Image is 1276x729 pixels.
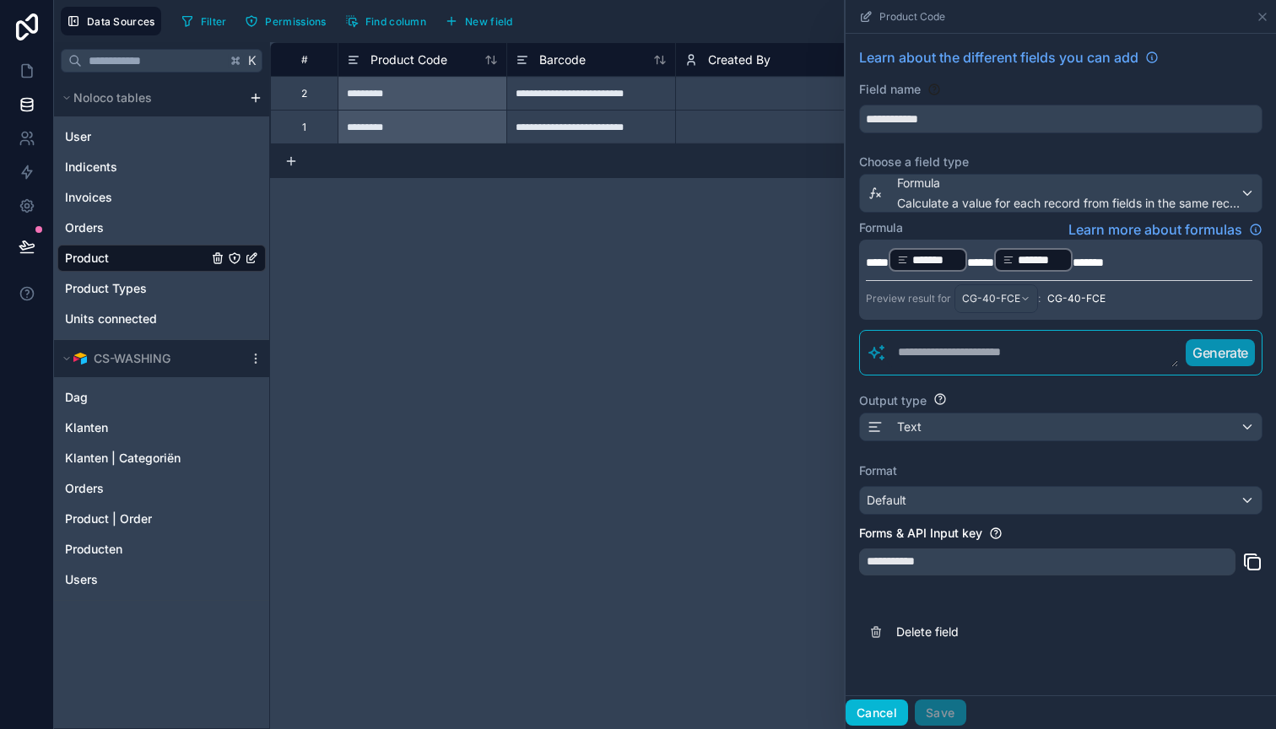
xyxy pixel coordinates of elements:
[859,392,927,409] label: Output type
[859,613,1262,651] button: Delete field
[465,15,513,28] span: New field
[867,493,906,507] span: Default
[246,55,258,67] span: K
[201,15,227,28] span: Filter
[302,121,306,134] div: 1
[61,7,161,35] button: Data Sources
[1068,219,1242,240] span: Learn more about formulas
[708,51,770,68] span: Created By
[301,87,307,100] div: 2
[539,51,586,68] span: Barcode
[239,8,332,34] button: Permissions
[859,81,921,98] label: Field name
[897,195,1240,212] span: Calculate a value for each record from fields in the same record
[859,219,903,236] label: Formula
[175,8,233,34] button: Filter
[859,154,1262,170] label: Choose a field type
[954,284,1038,313] button: CG-40-FCE
[859,47,1138,67] span: Learn about the different fields you can add
[897,175,1240,192] span: Formula
[859,525,982,542] label: Forms & API Input key
[339,8,432,34] button: Find column
[87,15,155,28] span: Data Sources
[897,418,922,435] span: Text
[859,47,1159,67] a: Learn about the different fields you can add
[1192,343,1248,363] p: Generate
[866,284,1041,313] div: Preview result for :
[284,53,325,66] div: #
[859,174,1262,213] button: FormulaCalculate a value for each record from fields in the same record
[370,51,447,68] span: Product Code
[1068,219,1262,240] a: Learn more about formulas
[1186,339,1255,366] button: Generate
[859,486,1262,515] button: Default
[896,624,1139,640] span: Delete field
[439,8,519,34] button: New field
[846,699,908,726] button: Cancel
[859,413,1262,441] button: Text
[962,292,1020,305] span: CG-40-FCE
[365,15,426,28] span: Find column
[265,15,326,28] span: Permissions
[239,8,338,34] a: Permissions
[1047,292,1106,305] span: CG-40-FCE
[859,462,1262,479] label: Format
